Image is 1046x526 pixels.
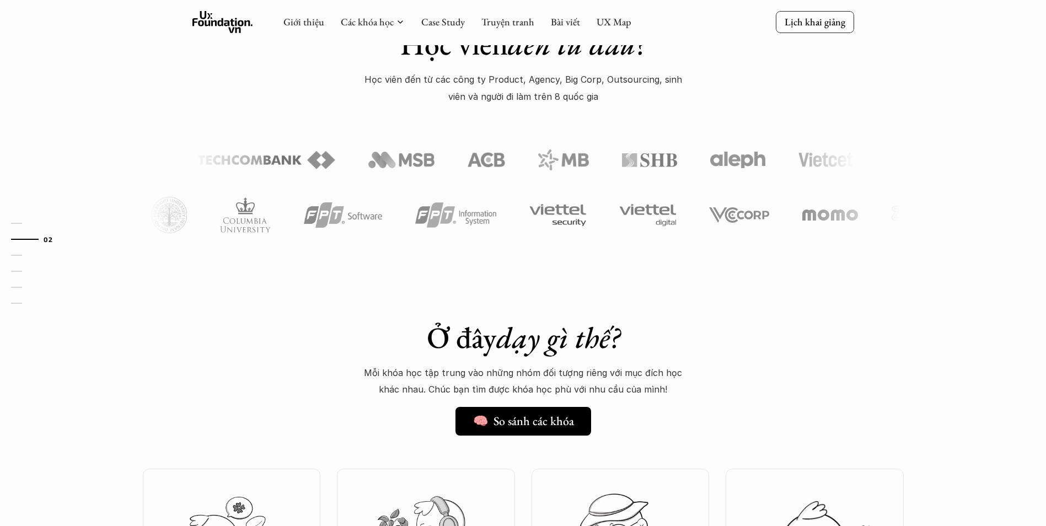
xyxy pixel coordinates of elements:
h5: 🧠 So sánh các khóa [473,414,574,428]
h1: Học viên [330,26,716,62]
em: dạy gì thế? [496,318,620,357]
p: Học viên đến từ các công ty Product, Agency, Big Corp, Outsourcing, sinh viên và người đi làm trê... [358,71,689,105]
a: UX Map [597,15,631,28]
a: 🧠 So sánh các khóa [455,407,591,436]
a: Case Study [421,15,465,28]
a: Các khóa học [341,15,394,28]
a: Truyện tranh [481,15,534,28]
p: Lịch khai giảng [785,15,845,28]
a: Bài viết [551,15,580,28]
h1: Ở đây [330,320,716,356]
a: Lịch khai giảng [776,11,854,33]
strong: 02 [44,235,52,243]
a: Giới thiệu [283,15,324,28]
a: 02 [11,233,63,246]
p: Mỗi khóa học tập trung vào những nhóm đối tượng riêng với mục đích học khác nhau. Chúc bạn tìm đư... [358,364,689,398]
